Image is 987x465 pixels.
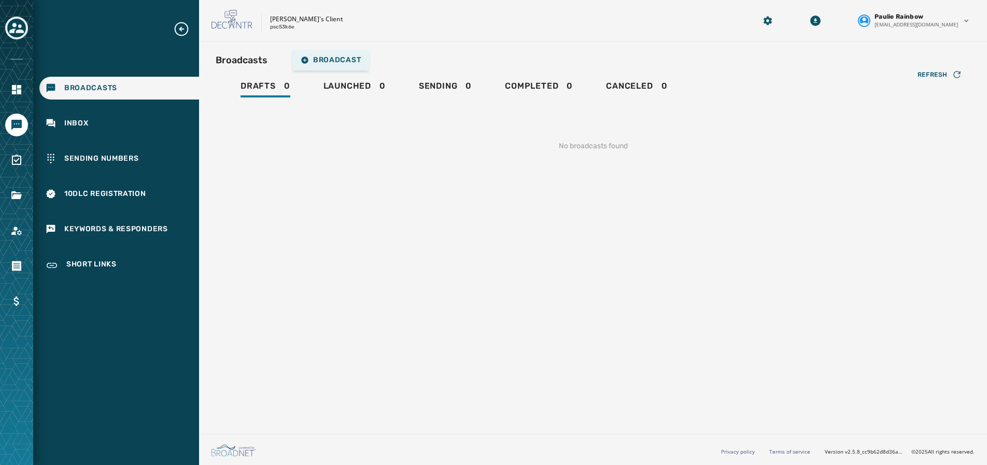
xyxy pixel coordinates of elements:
div: 0 [419,81,472,97]
button: Download Menu [806,11,825,30]
div: 0 [505,81,573,97]
a: Navigate to Billing [5,290,28,313]
a: Navigate to 10DLC Registration [39,182,199,205]
h2: Broadcasts [216,53,267,67]
a: Navigate to Broadcasts [39,77,199,100]
a: Navigate to Messaging [5,114,28,136]
p: [PERSON_NAME]'s Client [270,15,343,23]
a: Privacy policy [721,448,755,455]
a: Navigate to Home [5,78,28,101]
div: No broadcasts found [216,124,970,168]
span: Short Links [66,259,117,272]
a: Completed0 [497,76,581,100]
a: Canceled0 [598,76,675,100]
a: Navigate to Inbox [39,112,199,135]
button: Refresh [909,66,970,83]
span: Sending Numbers [64,153,139,164]
button: Broadcast [292,50,369,71]
span: © 2025 All rights reserved. [911,448,975,455]
span: Broadcast [301,56,361,64]
span: Version [825,448,903,456]
button: User settings [854,8,975,33]
span: Refresh [918,71,948,79]
p: psc53k6e [270,23,294,31]
a: Navigate to Orders [5,255,28,277]
span: Completed [505,81,558,91]
span: 10DLC Registration [64,189,146,199]
a: Navigate to Surveys [5,149,28,172]
a: Navigate to Short Links [39,253,199,278]
span: Canceled [606,81,653,91]
a: Navigate to Files [5,184,28,207]
span: Launched [323,81,371,91]
div: 0 [241,81,290,97]
a: Terms of service [769,448,810,455]
a: Sending0 [411,76,480,100]
div: 0 [606,81,667,97]
span: Broadcasts [64,83,117,93]
span: Drafts [241,81,276,91]
a: Navigate to Account [5,219,28,242]
div: 0 [323,81,386,97]
span: v2.5.8_cc9b62d8d36ac40d66e6ee4009d0e0f304571100 [845,448,903,456]
a: Navigate to Sending Numbers [39,147,199,170]
span: Inbox [64,118,89,129]
span: Paulie Rainbow [875,12,923,21]
button: Toggle account select drawer [5,17,28,39]
a: Drafts0 [232,76,299,100]
span: [EMAIL_ADDRESS][DOMAIN_NAME] [875,21,958,29]
span: Sending [419,81,458,91]
a: Navigate to Keywords & Responders [39,218,199,241]
button: Manage global settings [758,11,777,30]
span: Keywords & Responders [64,224,168,234]
button: Expand sub nav menu [173,21,198,37]
a: Launched0 [315,76,394,100]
